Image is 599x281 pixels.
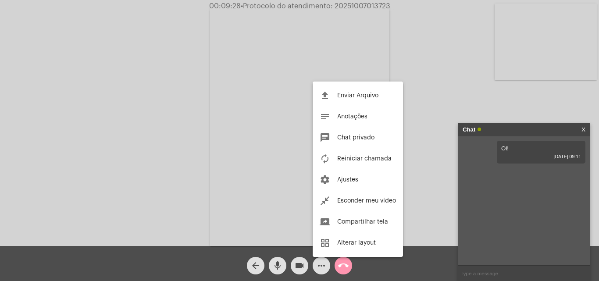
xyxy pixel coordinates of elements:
span: Chat privado [337,135,374,141]
mat-icon: close_fullscreen [320,196,330,206]
mat-icon: screen_share [320,217,330,227]
span: Alterar layout [337,240,376,246]
span: Enviar Arquivo [337,92,378,99]
mat-icon: notes [320,111,330,122]
mat-icon: settings [320,174,330,185]
span: Compartilhar tela [337,219,388,225]
mat-icon: autorenew [320,153,330,164]
mat-icon: chat [320,132,330,143]
mat-icon: grid_view [320,238,330,248]
span: Esconder meu vídeo [337,198,396,204]
span: Ajustes [337,177,358,183]
span: Reiniciar chamada [337,156,392,162]
mat-icon: file_upload [320,90,330,101]
span: Anotações [337,114,367,120]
